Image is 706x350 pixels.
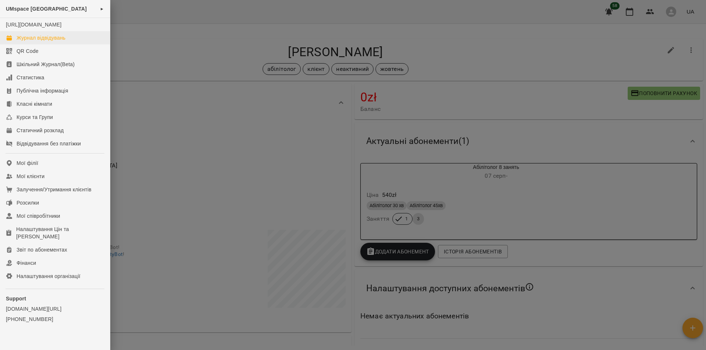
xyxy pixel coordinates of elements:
div: Налаштування організації [17,273,81,280]
div: Розсилки [17,199,39,206]
div: Курси та Групи [17,113,53,121]
div: Статичний розклад [17,127,64,134]
div: Залучення/Утримання клієнтів [17,186,92,193]
div: Статистика [17,74,44,81]
span: ► [100,6,104,12]
div: Мої співробітники [17,212,60,220]
span: UMspace [GEOGRAPHIC_DATA] [6,6,87,12]
div: Відвідування без платіжки [17,140,81,147]
div: Налаштування Цін та [PERSON_NAME] [16,225,104,240]
div: Журнал відвідувань [17,34,65,42]
a: [PHONE_NUMBER] [6,315,104,323]
div: Шкільний Журнал(Beta) [17,61,75,68]
a: [DOMAIN_NAME][URL] [6,305,104,313]
div: Класні кімнати [17,100,52,108]
div: Звіт по абонементах [17,246,67,253]
a: [URL][DOMAIN_NAME] [6,22,61,28]
div: Мої філії [17,159,38,167]
div: QR Code [17,47,39,55]
div: Мої клієнти [17,173,44,180]
p: Support [6,295,104,302]
div: Фінанси [17,259,36,267]
div: Публічна інформація [17,87,68,94]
